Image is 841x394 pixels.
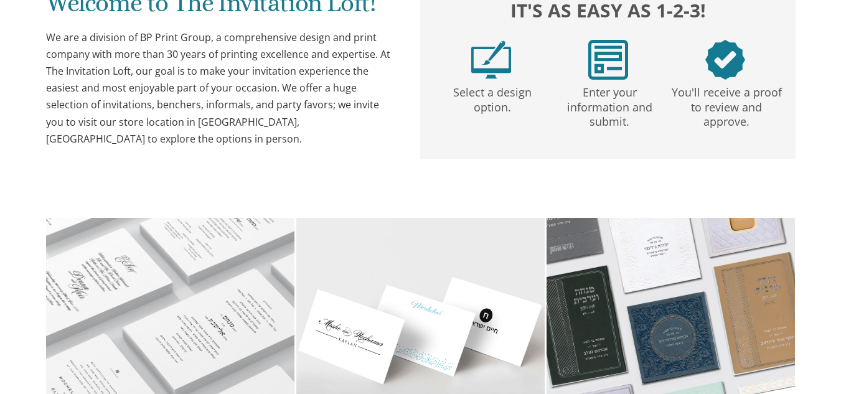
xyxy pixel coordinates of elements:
div: We are a division of BP Print Group, a comprehensive design and print company with more than 30 y... [46,29,397,148]
img: step1.png [471,40,511,80]
img: step3.png [705,40,745,80]
img: step2.png [588,40,628,80]
p: Enter your information and submit. [553,80,665,129]
p: You'll receive a proof to review and approve. [670,80,782,129]
p: Select a design option. [436,80,548,115]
